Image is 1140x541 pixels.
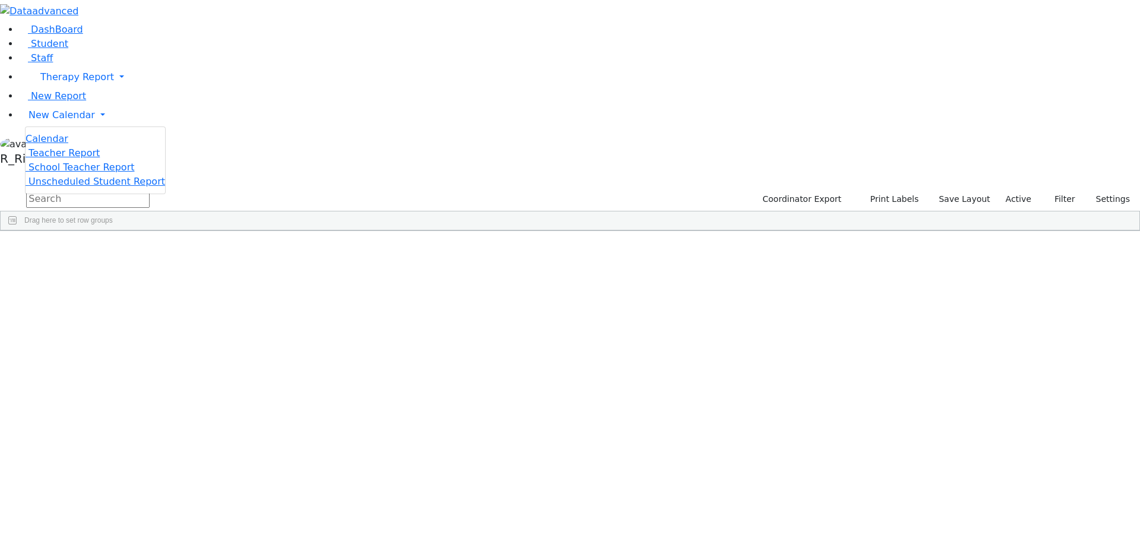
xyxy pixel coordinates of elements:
a: Staff [19,52,53,64]
span: New Report [31,90,86,102]
a: New Calendar [19,103,1140,127]
input: Search [26,190,150,208]
button: Print Labels [856,190,924,208]
button: Settings [1081,190,1135,208]
ul: Therapy Report [25,126,166,194]
button: Save Layout [933,190,995,208]
a: School Teacher Report [26,162,134,173]
a: New Report [19,90,86,102]
a: Therapy Report [19,65,1140,89]
a: Unscheduled Student Report [26,176,165,187]
span: Unscheduled Student Report [28,176,165,187]
span: Teacher Report [28,147,100,159]
a: Student [19,38,68,49]
span: School Teacher Report [28,162,134,173]
a: Calendar [26,132,68,146]
button: Coordinator Export [755,190,847,208]
a: Teacher Report [26,147,100,159]
span: Therapy Report [40,71,114,83]
button: Filter [1039,190,1081,208]
a: DashBoard [19,24,83,35]
span: New Calendar [28,109,95,121]
span: Staff [31,52,53,64]
label: Active [1000,190,1037,208]
span: Student [31,38,68,49]
span: Calendar [26,133,68,144]
span: DashBoard [31,24,83,35]
span: Drag here to set row groups [24,216,113,224]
